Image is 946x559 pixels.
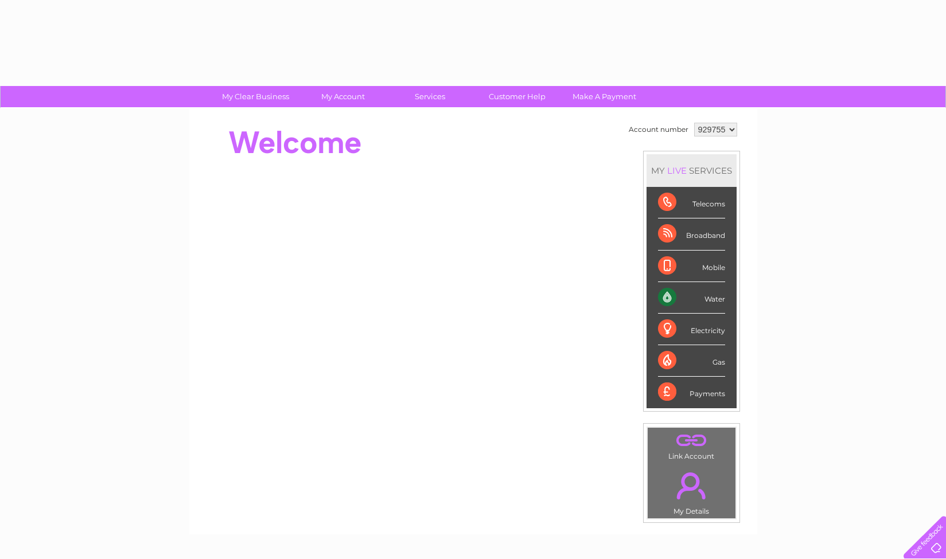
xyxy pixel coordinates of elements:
div: Gas [658,345,725,377]
td: My Details [647,463,736,519]
div: Electricity [658,314,725,345]
a: . [651,466,733,506]
a: Services [383,86,477,107]
div: Telecoms [658,187,725,218]
div: Mobile [658,251,725,282]
div: Water [658,282,725,314]
a: . [651,431,733,451]
td: Link Account [647,427,736,463]
a: Make A Payment [557,86,652,107]
a: My Account [295,86,390,107]
div: LIVE [665,165,689,176]
div: MY SERVICES [647,154,737,187]
div: Payments [658,377,725,408]
td: Account number [626,120,691,139]
a: My Clear Business [208,86,303,107]
div: Broadband [658,218,725,250]
a: Customer Help [470,86,565,107]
